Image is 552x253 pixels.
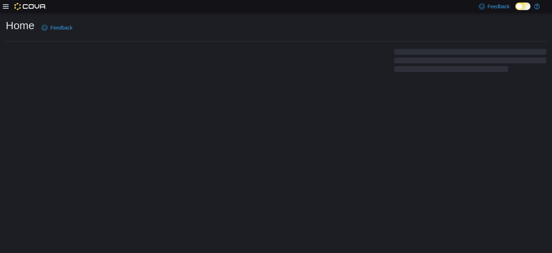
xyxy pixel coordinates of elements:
input: Dark Mode [515,3,530,10]
span: Feedback [488,3,510,10]
h1: Home [6,18,34,33]
img: Cova [14,3,46,10]
a: Feedback [39,21,75,35]
span: Feedback [50,24,72,31]
span: Loading [394,50,546,73]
